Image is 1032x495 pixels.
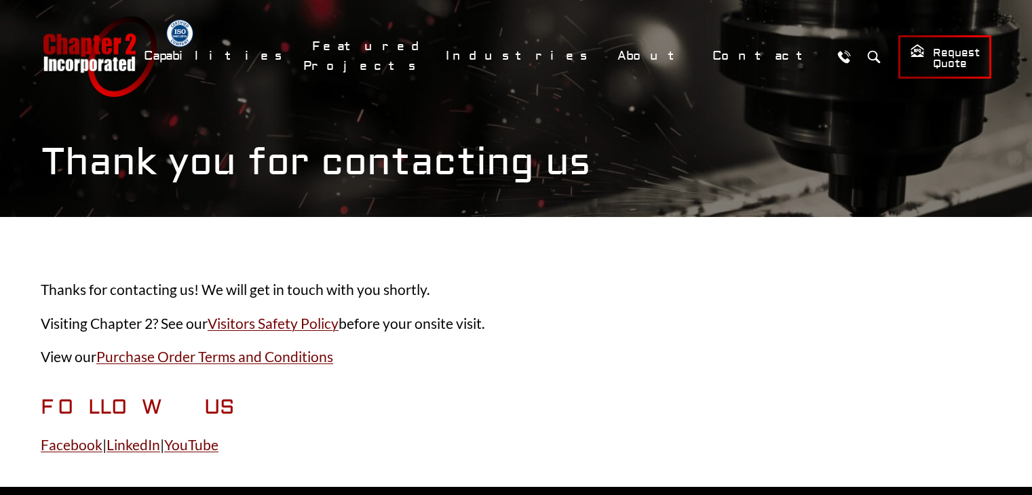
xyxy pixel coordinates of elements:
[41,140,991,185] h1: Thank you for contacting us
[208,315,339,332] a: Visitors Safety Policy
[862,44,887,69] button: Search
[303,32,430,81] a: Featured Projects
[832,44,857,69] a: Call Us
[164,436,218,453] a: YouTube
[41,16,157,97] a: Chapter 2 Incorporated
[41,278,991,301] p: Thanks for contacting us! We will get in touch with you shortly.
[41,436,102,453] a: Facebook
[107,436,160,453] a: LinkedIn
[910,43,980,71] span: Request Quote
[41,312,991,335] p: Visiting Chapter 2? See our before your onsite visit.
[135,41,297,71] a: Capabilities
[437,41,602,71] a: Industries
[609,41,697,71] a: About
[41,345,991,368] p: View our
[41,395,991,420] h3: FOLLOW US
[96,348,333,365] a: Purchase Order Terms and Conditions
[898,35,991,79] a: Request Quote
[41,433,991,456] p: | |
[704,41,825,71] a: Contact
